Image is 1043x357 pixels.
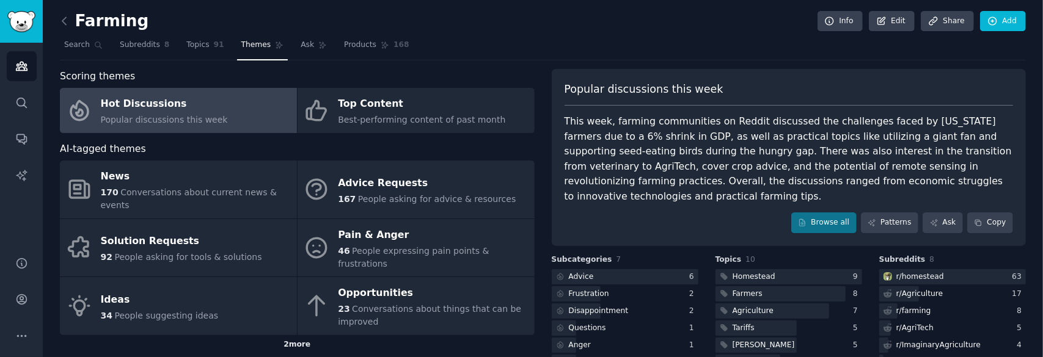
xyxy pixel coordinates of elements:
span: People asking for tools & solutions [114,252,262,262]
span: 8 [164,40,170,51]
a: Subreddits8 [115,35,174,60]
a: Products168 [340,35,413,60]
div: Farmers [733,289,763,300]
div: Advice Requests [338,173,516,193]
a: Edit [869,11,915,32]
span: Products [344,40,376,51]
a: Tariffs5 [715,320,862,336]
span: 34 [101,311,112,320]
span: Topics [715,254,742,265]
a: Agriculture7 [715,303,862,319]
a: Top ContentBest-performing content of past month [298,88,535,133]
div: 5 [1017,323,1026,334]
a: r/Agriculture17 [879,286,1026,301]
h2: Farming [60,12,148,31]
a: Pain & Anger46People expressing pain points & frustrations [298,219,535,277]
div: 7 [853,306,862,317]
span: 91 [214,40,224,51]
span: Popular discussions this week [565,82,723,97]
span: Subreddits [120,40,160,51]
a: Ideas34People suggesting ideas [60,277,297,335]
div: 17 [1012,289,1026,300]
a: r/farming8 [879,303,1026,319]
div: Disappointment [569,306,629,317]
a: Opportunities23Conversations about things that can be improved [298,277,535,335]
a: Patterns [861,212,918,233]
span: 92 [101,252,112,262]
a: Advice Requests167People asking for advice & resources [298,160,535,218]
div: 4 [1017,340,1026,351]
a: Anger1 [552,337,698,353]
span: 168 [393,40,409,51]
span: Scoring themes [60,69,135,84]
span: 170 [101,187,119,197]
a: Themes [237,35,288,60]
img: homestead [884,272,892,281]
a: Info [818,11,863,32]
div: r/ farming [896,306,931,317]
img: GummySearch logo [7,11,35,32]
div: Opportunities [338,284,528,303]
div: 5 [853,340,862,351]
span: 7 [617,255,621,264]
a: Browse all [791,212,857,233]
span: Subcategories [552,254,612,265]
span: People suggesting ideas [114,311,218,320]
a: Ask [296,35,331,60]
div: Agriculture [733,306,774,317]
a: Questions1 [552,320,698,336]
div: Solution Requests [101,232,262,251]
div: Advice [569,272,594,283]
div: 1 [689,323,698,334]
div: Anger [569,340,591,351]
a: [PERSON_NAME]5 [715,337,862,353]
span: People expressing pain points & frustrations [338,246,489,269]
div: 6 [689,272,698,283]
a: Frustration2 [552,286,698,301]
span: Themes [241,40,271,51]
a: Disappointment2 [552,303,698,319]
button: Copy [967,212,1013,233]
span: 8 [929,255,934,264]
div: 2 [689,289,698,300]
div: 5 [853,323,862,334]
span: 10 [745,255,755,264]
div: 9 [853,272,862,283]
div: r/ ImaginaryAgriculture [896,340,981,351]
span: 46 [338,246,349,256]
a: homesteadr/homestead63 [879,269,1026,284]
div: [PERSON_NAME] [733,340,795,351]
div: 2 [689,306,698,317]
span: Subreddits [879,254,926,265]
div: Pain & Anger [338,225,528,245]
a: Share [921,11,973,32]
a: Hot DiscussionsPopular discussions this week [60,88,297,133]
div: Questions [569,323,606,334]
span: Topics [186,40,209,51]
div: Frustration [569,289,609,300]
a: Topics91 [182,35,228,60]
div: r/ homestead [896,272,944,283]
div: Homestead [733,272,775,283]
div: Top Content [338,95,505,114]
div: r/ Agriculture [896,289,943,300]
div: Ideas [101,290,219,309]
a: Ask [923,212,963,233]
a: r/ImaginaryAgriculture4 [879,337,1026,353]
div: r/ AgriTech [896,323,934,334]
a: Homestead9 [715,269,862,284]
div: 2 more [60,335,535,355]
span: 167 [338,194,356,204]
a: Add [980,11,1026,32]
div: Hot Discussions [101,95,228,114]
div: 63 [1012,272,1026,283]
span: Search [64,40,90,51]
a: News170Conversations about current news & events [60,160,297,218]
div: 8 [1017,306,1026,317]
span: People asking for advice & resources [358,194,516,204]
span: AI-tagged themes [60,142,146,157]
a: Search [60,35,107,60]
a: Farmers8 [715,286,862,301]
span: Best-performing content of past month [338,115,505,124]
span: Conversations about things that can be improved [338,304,521,326]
